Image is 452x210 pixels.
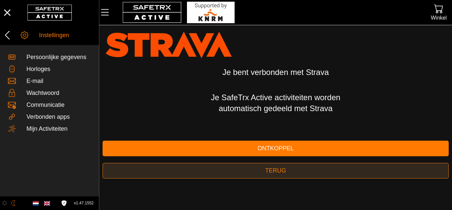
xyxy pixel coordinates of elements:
button: v1.47.1552 [70,198,98,209]
a: Licentieovereenkomst [60,200,68,206]
button: Ontkoppel [103,141,449,156]
img: ModeLight.svg [2,200,7,206]
h3: Je SafeTrx Active activiteiten worden automatisch gedeeld met Strava [190,92,362,114]
span: v1.47.1552 [74,200,94,207]
img: Devices.svg [8,65,16,73]
div: Persoonlijke gegevens [26,54,91,61]
div: Mijn Activiteiten [26,125,91,133]
button: Menu [99,5,116,19]
img: en.svg [44,200,50,206]
span: Terug [265,166,286,176]
img: Strava [103,29,235,61]
button: Dutch [30,198,41,209]
button: Terug [103,163,449,178]
div: Instellingen [39,32,97,39]
h3: Je bent verbonden met Strava [103,67,449,78]
div: Communicatie [26,102,91,109]
div: Wachtwoord [26,90,91,97]
div: Horloges [26,66,91,73]
img: ModeDark.svg [11,200,16,206]
img: nl.svg [33,200,39,206]
img: RescueLogo.svg [187,2,235,23]
div: Winkel [431,13,447,22]
div: E-mail [26,78,91,85]
span: Ontkoppel [108,143,443,154]
div: Verbonden apps [26,113,91,121]
img: Activities.svg [8,125,16,133]
button: English [41,198,53,209]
